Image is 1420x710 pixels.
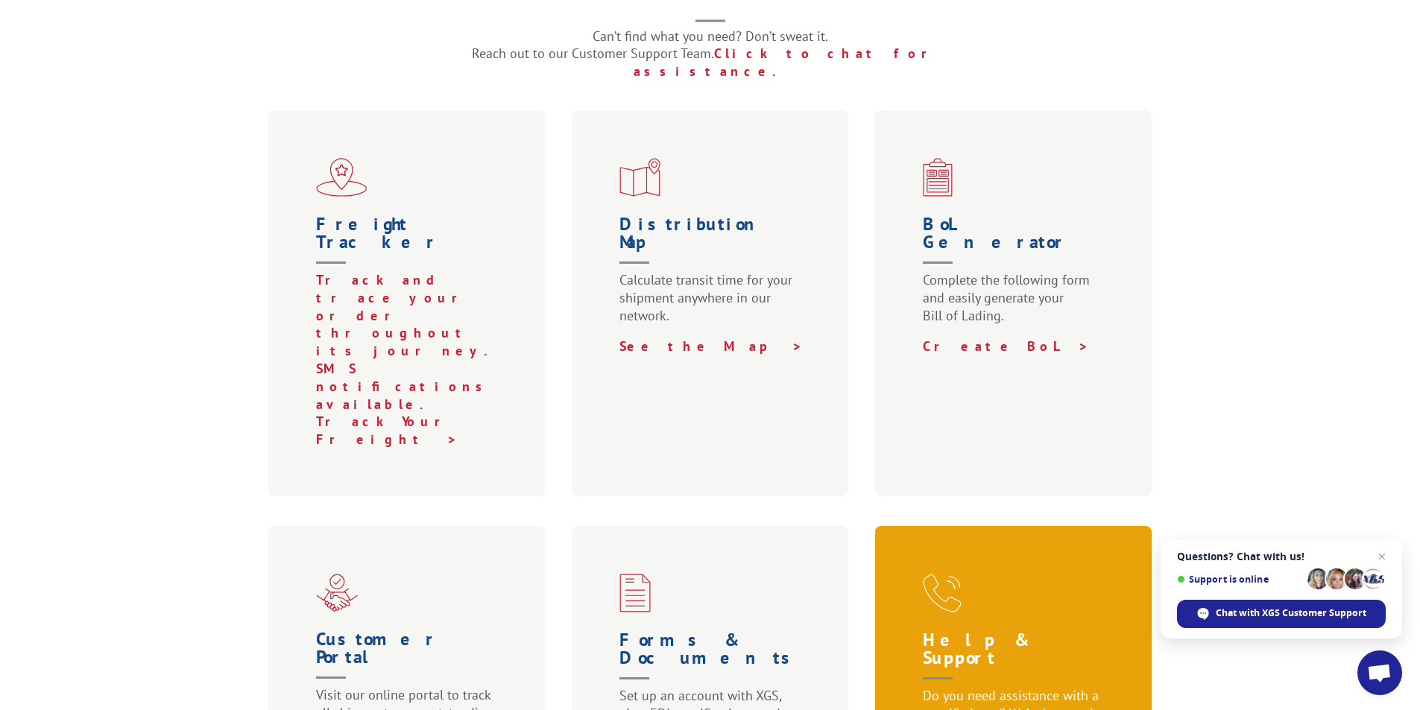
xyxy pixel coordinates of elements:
[923,215,1111,271] h1: BoL Generator
[1177,574,1302,585] span: Support is online
[619,158,660,197] img: xgs-icon-distribution-map-red
[923,574,962,612] img: xgs-icon-help-and-support-red
[923,631,1111,687] h1: Help & Support
[1216,606,1366,620] span: Chat with XGS Customer Support
[619,271,807,337] p: Calculate transit time for your shipment anywhere in our network.
[923,271,1111,337] p: Complete the following form and easily generate your Bill of Lading.
[412,28,1009,80] p: Can’t find what you need? Don’t sweat it. Reach out to our Customer Support Team.
[316,215,504,271] h1: Freight Tracker
[1177,600,1386,628] div: Chat with XGS Customer Support
[619,631,807,687] h1: Forms & Documents
[1177,551,1386,562] span: Questions? Chat with us!
[316,158,367,197] img: xgs-icon-flagship-distribution-model-red
[316,630,504,686] h1: Customer Portal
[1373,548,1391,565] span: Close chat
[316,215,504,413] a: Freight Tracker Track and trace your order throughout its journey. SMS notifications available.
[923,158,953,197] img: xgs-icon-bo-l-generator-red
[923,337,1089,355] a: Create BoL >
[316,574,358,612] img: xgs-icon-partner-red (1)
[316,271,504,413] p: Track and trace your order throughout its journey. SMS notifications available.
[634,45,948,80] a: Click to chat for assistance.
[316,413,461,448] a: Track Your Freight >
[619,215,807,271] h1: Distribution Map
[619,337,803,355] a: See the Map >
[619,574,651,612] img: xgs-icon-credit-financing-forms-red
[1357,650,1402,695] div: Open chat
